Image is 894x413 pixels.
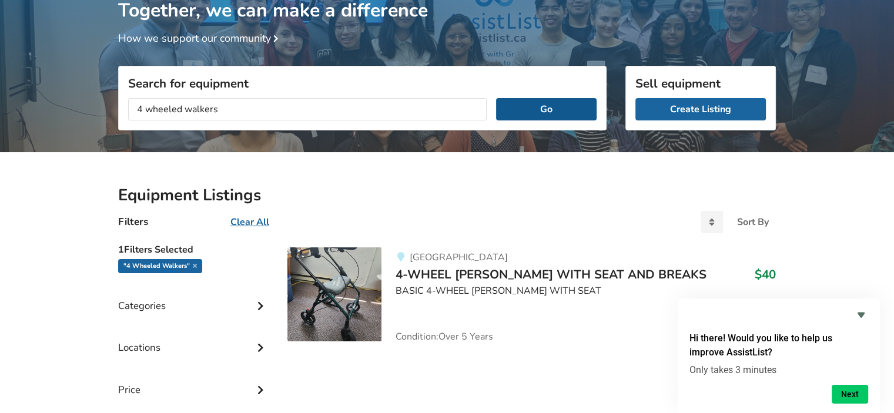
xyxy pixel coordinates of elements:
[118,185,776,206] h2: Equipment Listings
[496,98,597,120] button: Go
[118,360,269,402] div: Price
[832,385,868,404] button: Next question
[118,276,269,318] div: Categories
[635,76,766,91] h3: Sell equipment
[118,215,148,229] h4: Filters
[287,247,381,341] img: mobility-4-wheel walker with seat and breaks
[118,259,202,273] div: "4 wheeled walkers"
[118,318,269,360] div: Locations
[128,76,597,91] h3: Search for equipment
[396,332,493,341] span: Condition: Over 5 Years
[230,216,269,229] u: Clear All
[118,238,269,259] h5: 1 Filters Selected
[689,308,868,404] div: Hi there! Would you like to help us improve AssistList?
[396,266,707,283] span: 4-WHEEL [PERSON_NAME] WITH SEAT AND BREAKS
[118,31,283,45] a: How we support our community
[737,217,769,227] div: Sort By
[396,284,776,298] div: BASIC 4-WHEEL [PERSON_NAME] WITH SEAT
[755,267,776,282] h3: $40
[635,98,766,120] a: Create Listing
[689,364,868,375] p: Only takes 3 minutes
[854,308,868,322] button: Hide survey
[287,247,776,341] a: mobility-4-wheel walker with seat and breaks[GEOGRAPHIC_DATA]4-WHEEL [PERSON_NAME] WITH SEAT AND ...
[689,331,868,360] h2: Hi there! Would you like to help us improve AssistList?
[128,98,487,120] input: I am looking for...
[409,251,507,264] span: [GEOGRAPHIC_DATA]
